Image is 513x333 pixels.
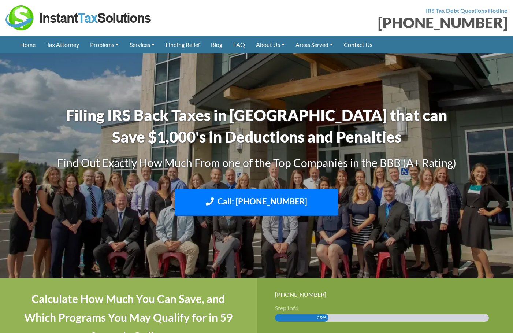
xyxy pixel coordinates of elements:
a: Blog [205,36,228,53]
div: [PHONE_NUMBER] [262,15,508,30]
h3: Step of [275,305,495,311]
a: Instant Tax Solutions Logo [5,14,152,21]
a: Finding Relief [160,36,205,53]
a: Call: [PHONE_NUMBER] [175,189,338,216]
a: Areas Served [290,36,338,53]
h3: Find Out Exactly How Much From one of the Top Companies in the BBB (A+ Rating) [53,155,460,170]
a: FAQ [228,36,250,53]
span: 25% [317,314,327,322]
span: 1 [286,304,290,311]
img: Instant Tax Solutions Logo [5,5,152,30]
span: 4 [295,304,298,311]
strong: IRS Tax Debt Questions Hotline [426,7,508,14]
h1: Filing IRS Back Taxes in [GEOGRAPHIC_DATA] that can Save $1,000's in Deductions and Penalties [53,104,460,148]
a: About Us [250,36,290,53]
a: Contact Us [338,36,378,53]
a: Problems [85,36,124,53]
a: Services [124,36,160,53]
a: Home [15,36,41,53]
div: [PHONE_NUMBER] [275,289,495,299]
a: Tax Attorney [41,36,85,53]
